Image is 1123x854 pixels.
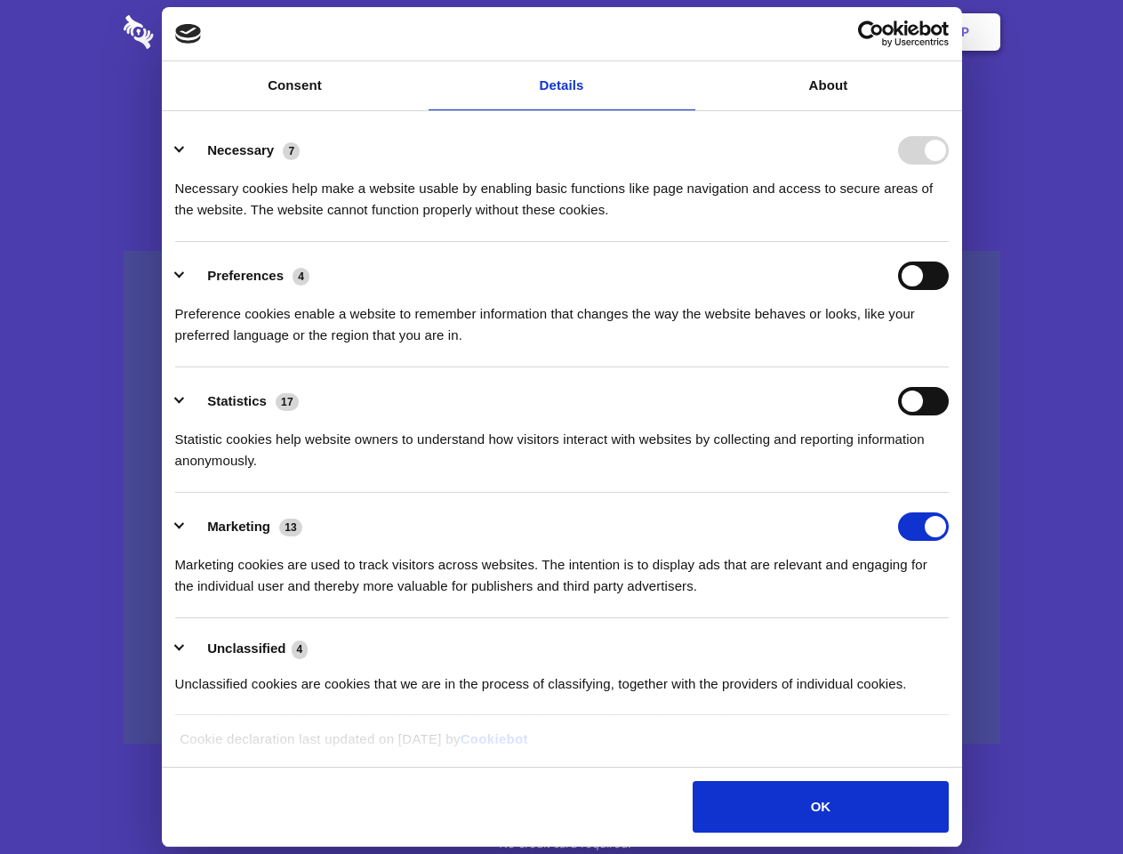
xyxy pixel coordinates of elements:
label: Necessary [207,142,274,157]
div: Preference cookies enable a website to remember information that changes the way the website beha... [175,290,949,346]
label: Marketing [207,519,270,534]
button: Unclassified (4) [175,638,319,660]
label: Preferences [207,268,284,283]
button: OK [693,781,948,833]
div: Unclassified cookies are cookies that we are in the process of classifying, together with the pro... [175,660,949,695]
div: Necessary cookies help make a website usable by enabling basic functions like page navigation and... [175,165,949,221]
h4: Auto-redaction of sensitive data, encrypted data sharing and self-destructing private chats. Shar... [124,162,1000,221]
h1: Eliminate Slack Data Loss. [124,80,1000,144]
img: logo [175,24,202,44]
a: Details [429,61,695,110]
a: Usercentrics Cookiebot - opens in a new window [793,20,949,47]
button: Necessary (7) [175,136,311,165]
a: Wistia video thumbnail [124,251,1000,745]
a: Pricing [522,4,599,60]
div: Marketing cookies are used to track visitors across websites. The intention is to display ads tha... [175,541,949,597]
button: Preferences (4) [175,262,321,290]
iframe: Drift Widget Chat Controller [1034,765,1102,833]
a: Cookiebot [461,731,528,746]
button: Statistics (17) [175,387,310,415]
button: Marketing (13) [175,512,314,541]
a: Login [806,4,884,60]
a: About [695,61,962,110]
span: 13 [279,519,302,536]
div: Statistic cookies help website owners to understand how visitors interact with websites by collec... [175,415,949,471]
label: Statistics [207,393,267,408]
a: Contact [721,4,803,60]
span: 17 [276,393,299,411]
span: 7 [283,142,300,160]
div: Cookie declaration last updated on [DATE] by [166,729,957,763]
a: Consent [162,61,429,110]
img: logo-wordmark-white-trans-d4663122ce5f474addd5e946df7df03e33cb6a1c49d2221995e7729f52c070b2.svg [124,15,276,49]
span: 4 [292,640,309,658]
span: 4 [293,268,309,286]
